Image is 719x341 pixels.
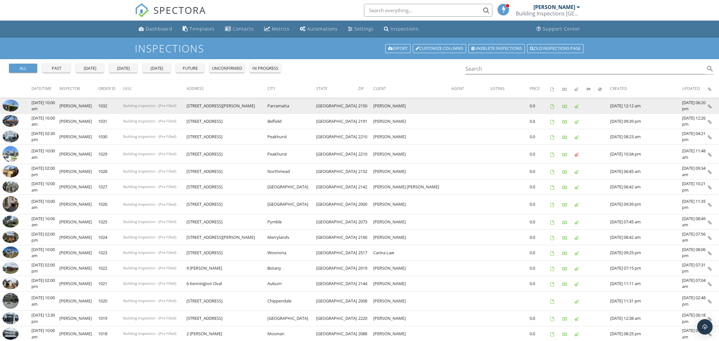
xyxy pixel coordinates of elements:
th: Submitted: Not sorted. [586,80,598,98]
td: 1030 [98,129,123,144]
td: [DATE] 06:18 pm [682,311,708,326]
i: search [706,65,714,73]
td: [STREET_ADDRESS] [186,195,267,214]
img: streetview [3,293,19,309]
a: Metrics [262,23,292,35]
span: Desc [123,86,132,91]
th: State: Not sorted. [316,80,358,98]
td: [DATE] 02:48 pm [682,291,708,311]
td: 1022 [98,260,123,276]
td: [PERSON_NAME] [59,311,99,326]
th: Order ID: Not sorted. [98,80,123,98]
span: Building Inspection - (Pre Filled) [123,281,176,286]
td: [DATE] 10:00 am [31,113,59,129]
h1: Inspections [135,43,584,54]
td: 2220 [358,311,374,326]
a: SPECTORA [135,9,206,22]
td: [PERSON_NAME] [373,129,451,144]
td: [DATE] 09:25 pm [610,245,682,260]
td: 0.0 [530,195,550,214]
td: [DATE] 02:00 pm [31,260,59,276]
td: [DATE] 11:11 am [610,276,682,291]
td: [DATE] 10:00 am [31,195,59,214]
td: Botany [267,260,316,276]
img: 9555409%2Fcover_photos%2FojBDrSevLWpozcTQDlvF%2Fsmall.jpg [3,100,19,112]
td: Parramatta [267,98,316,113]
td: [GEOGRAPHIC_DATA] [316,164,358,179]
span: Updated [682,86,700,91]
input: Search [465,64,705,74]
td: 1021 [98,276,123,291]
td: [DATE] 04:21 pm [682,129,708,144]
div: past [45,65,68,72]
div: [DATE] [145,65,168,72]
td: [GEOGRAPHIC_DATA] [267,311,316,326]
td: Merrylands [267,229,316,245]
span: Building Inspection - (Pre Filled) [123,265,176,270]
td: 1025 [98,214,123,229]
span: City [267,86,275,91]
td: 0.0 [530,214,550,229]
td: 2073 [358,214,374,229]
th: Zip: Not sorted. [358,80,374,98]
th: Client: Not sorted. [373,80,451,98]
td: 0.0 [530,311,550,326]
span: Building Inspection - (Pre Filled) [123,331,176,336]
td: [PERSON_NAME] [59,144,99,164]
td: 2210 [358,144,374,164]
span: Building Inspection - (Pre Filled) [123,184,176,189]
td: [GEOGRAPHIC_DATA] [316,195,358,214]
td: [GEOGRAPHIC_DATA] [316,311,358,326]
td: [DATE] 02:30 pm [31,129,59,144]
td: [DATE] 07:56 am [682,229,708,245]
td: [PERSON_NAME] [373,311,451,326]
td: 2144 [358,276,374,291]
img: 9538419%2Fcover_photos%2FgfBE8QzJNFrdm5lXqSPo%2Fsmall.jpg [3,115,19,127]
td: [PERSON_NAME] [59,214,99,229]
th: Updated: Not sorted. [682,80,708,98]
td: [DATE] 11:31 pm [610,291,682,311]
td: [DATE] 02:00 pm [31,229,59,245]
td: 2517 [358,245,374,260]
td: [PERSON_NAME] [373,113,451,129]
th: Date/Time: Not sorted. [31,80,59,98]
div: in progress [252,65,278,72]
button: unconfirmed [209,64,245,73]
td: [DATE] 10:00 am [31,179,59,195]
button: past [42,64,71,73]
td: Chippendale [267,291,316,311]
td: [DATE] 06:42 am [610,179,682,195]
td: [DATE] 10:21 pm [682,179,708,195]
td: Northmead [267,164,316,179]
td: 9 [PERSON_NAME] [186,260,267,276]
td: [PERSON_NAME] [373,229,451,245]
span: Date/Time [31,86,52,91]
td: Auburn [267,276,316,291]
td: [DATE] 10:00 am [31,245,59,260]
td: 1026 [98,195,123,214]
img: 9498231%2Fcover_photos%2FXNzxWjUS18cBfkVAEva7%2Fsmall.jpg [3,181,19,193]
td: [DATE] 12:30 pm [31,311,59,326]
td: 1031 [98,113,123,129]
img: The Best Home Inspection Software - Spectora [135,3,149,17]
th: Address: Not sorted. [186,80,267,98]
td: [DATE] 06:20 pm [682,98,708,113]
td: 0.0 [530,164,550,179]
td: 2150 [358,98,374,113]
td: [DATE] 10:34 pm [610,144,682,164]
div: future [178,65,202,72]
div: Automations [307,26,338,32]
td: [STREET_ADDRESS] [186,291,267,311]
span: State [316,86,328,91]
td: 0.0 [530,245,550,260]
img: 9256554%2Fcover_photos%2FlxHnxrbnF5wRC4GDZoYL%2Fsmall.jpg [3,312,19,324]
th: Created: Not sorted. [610,80,682,98]
img: streetview [3,146,19,162]
td: [STREET_ADDRESS] [186,311,267,326]
td: Carina Law [373,245,451,260]
a: Automations (Basic) [297,23,340,35]
td: [DATE] 12:12 am [610,98,682,113]
td: [GEOGRAPHIC_DATA] [316,276,358,291]
td: [STREET_ADDRESS][PERSON_NAME] [186,229,267,245]
td: 0.0 [530,129,550,144]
